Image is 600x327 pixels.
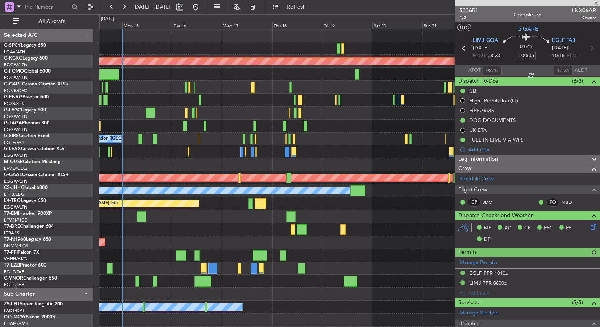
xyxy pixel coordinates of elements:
a: G-SIRSCitation Excel [4,134,49,138]
a: JDO [483,199,500,206]
a: EGGW/LTN [4,114,27,120]
div: FIREARMS [469,107,494,114]
span: G-ENRG [4,95,22,100]
a: EGGW/LTN [4,178,27,184]
a: LFMN/NCE [4,217,27,223]
span: 1/3 [459,15,478,21]
a: G-LEAXCessna Citation XLS [4,147,64,151]
span: G-LEAX [4,147,21,151]
a: EGNR/CEG [4,88,27,94]
a: VHHH/HKG [4,256,27,262]
span: G-JAGA [4,121,22,125]
div: Tue 16 [172,22,222,29]
a: M-OUSECitation Mustang [4,160,61,164]
a: LFPB/LBG [4,191,24,197]
a: G-JAGAPhenom 300 [4,121,49,125]
span: G-LEGC [4,108,21,113]
a: EGGW/LTN [4,127,27,133]
span: T7-FFI [4,250,18,255]
a: LTBA/ISL [4,230,22,236]
div: FUEL IN LIMJ VIA WFS [469,136,523,143]
div: CP [468,198,481,207]
span: 10:15 [552,52,565,60]
a: G-GAALCessna Citation XLS+ [4,173,69,177]
div: Completed [514,11,542,19]
span: G-GAAL [4,173,22,177]
span: (3/3) [572,77,583,85]
span: G-GARE [517,25,538,33]
div: Mon 15 [122,22,172,29]
a: T7-FFIFalcon 7X [4,250,39,255]
span: 533651 [459,6,478,15]
a: EGSS/STN [4,101,25,107]
span: LIMJ GOA [473,37,498,45]
a: FACT/CPT [4,308,24,314]
a: T7-N1960Legacy 650 [4,237,51,242]
span: FFC [544,224,553,232]
span: Refresh [280,4,313,10]
a: EGGW/LTN [4,62,27,68]
div: Flight Permission (IT) [469,97,518,104]
div: [DATE] [101,16,114,22]
div: Sat 20 [372,22,422,29]
div: Add new [468,146,596,153]
span: T7-EMI [4,211,19,216]
a: EGLF/FAB [4,140,24,145]
a: EGGW/LTN [4,75,27,81]
button: UTC [457,24,471,31]
span: G-GARE [4,82,22,87]
span: Services [458,298,479,307]
a: MBD [561,199,579,206]
span: (5/5) [572,298,583,307]
span: G-VNOR [4,276,23,281]
span: MF [484,224,491,232]
span: ATOT [468,67,481,74]
span: LNX06AR [572,6,596,15]
div: Fri 19 [322,22,372,29]
button: All Aircraft [9,15,85,28]
a: EGGW/LTN [4,204,27,210]
div: FO [546,198,559,207]
span: Leg Information [458,155,498,164]
span: [DATE] [473,44,489,52]
span: Owner [572,15,596,21]
span: G-KGKG [4,56,22,61]
a: T7-BREChallenger 604 [4,224,54,229]
a: T7-LZZIPraetor 600 [4,263,46,268]
span: G-SIRS [4,134,19,138]
span: [DATE] [552,44,568,52]
span: Dispatch Checks and Weather [458,211,533,220]
a: G-VNORChallenger 650 [4,276,57,281]
a: EGGW/LTN [4,153,27,158]
a: LFMD/CEQ [4,165,27,171]
a: G-KGKGLegacy 600 [4,56,48,61]
a: G-LEGCLegacy 600 [4,108,46,113]
a: OO-MCWFalcon 2000S [4,315,55,320]
a: ZS-LFUSuper King Air 200 [4,302,63,307]
span: CS-JHH [4,185,21,190]
a: CS-JHHGlobal 6000 [4,185,48,190]
a: DNMM/LOS [4,243,28,249]
span: G-SPCY [4,43,21,48]
span: T7-LZZI [4,263,20,268]
span: LX-TRO [4,198,21,203]
span: All Aircraft [20,19,83,24]
span: Dispatch To-Dos [458,77,498,86]
span: G-FOMO [4,69,24,74]
span: ETOT [473,52,486,60]
span: [DATE] - [DATE] [134,4,170,11]
a: Schedule Crew [459,175,494,183]
span: 08:30 [488,52,500,60]
a: G-ENRGPraetor 600 [4,95,49,100]
span: AC [504,224,511,232]
a: EGLF/FAB [4,282,24,288]
a: Manage Services [459,309,499,317]
a: G-SPCYLegacy 650 [4,43,46,48]
div: DOG DOCUMENTS [469,117,516,124]
span: DP [484,236,491,243]
span: CR [524,224,531,232]
input: Trip Number [24,1,69,13]
span: ALDT [574,67,587,74]
div: CB [469,87,476,94]
button: Refresh [268,1,315,13]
